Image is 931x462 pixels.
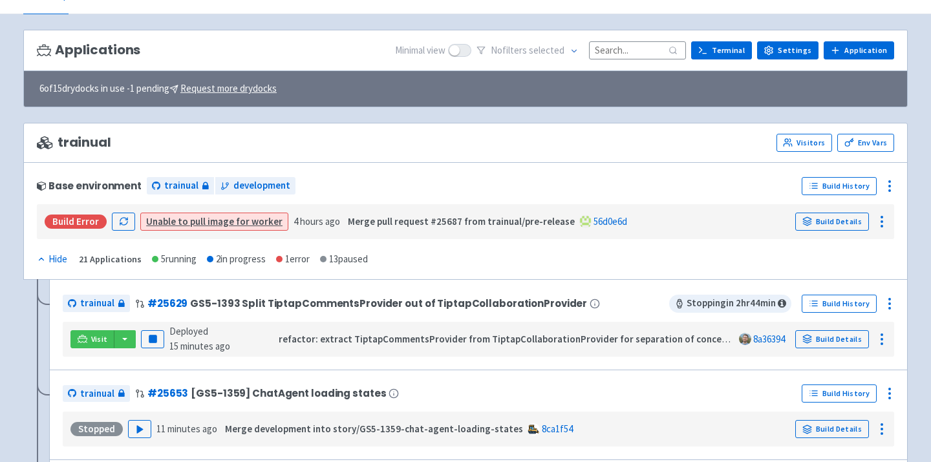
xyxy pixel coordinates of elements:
[146,215,283,227] a: Unable to pull image for worker
[594,215,627,227] a: 56d0e6d
[395,43,445,58] span: Minimal view
[215,177,295,194] a: development
[63,295,130,312] a: trainual
[180,82,277,94] u: Request more drydocks
[79,252,142,267] div: 21 Applications
[70,330,114,348] a: Visit
[529,44,564,56] span: selected
[753,333,785,345] a: 8a36394
[37,252,69,267] button: Hide
[802,177,877,195] a: Build History
[191,388,386,399] span: [GS5-1359] ChatAgent loading states
[207,252,266,267] div: 2 in progress
[795,330,869,348] a: Build Details
[91,334,108,344] span: Visit
[147,386,188,400] a: #25653
[147,177,214,194] a: trainual
[542,423,573,435] a: 8ca1f54
[795,213,869,231] a: Build Details
[190,298,587,309] span: GS5-1393 Split TiptapCommentsProvider out of TiptapCollaborationProvider
[169,340,230,352] time: 15 minutes ago
[757,41,819,59] a: Settings
[795,420,869,438] a: Build Details
[37,43,140,58] h3: Applications
[37,180,142,191] div: Base environment
[837,134,894,152] a: Env Vars
[141,330,164,348] button: Pause
[128,420,151,438] button: Play
[156,423,217,435] time: 11 minutes ago
[320,252,368,267] div: 13 paused
[225,423,523,435] strong: Merge development into story/GS5-1359-chat-agent-loading-states
[45,215,107,229] div: Build Error
[589,41,686,59] input: Search...
[37,135,111,150] span: trainual
[294,215,340,227] time: 4 hours ago
[152,252,197,267] div: 5 running
[37,252,67,267] div: Hide
[824,41,894,59] a: Application
[80,386,114,401] span: trainual
[279,333,735,345] strong: refactor: extract TiptapCommentsProvider from TiptapCollaborationProvider for separation of concerns
[80,296,114,311] span: trainual
[39,81,277,96] span: 6 of 15 drydocks in use - 1 pending
[348,215,575,227] strong: Merge pull request #25687 from trainual/pre-release
[802,384,877,403] a: Build History
[802,295,877,313] a: Build History
[691,41,752,59] a: Terminal
[169,325,230,352] span: Deployed
[233,178,290,193] span: development
[147,297,187,310] a: #25629
[70,422,123,436] div: Stopped
[164,178,198,193] span: trainual
[491,43,564,58] span: No filter s
[276,252,310,267] div: 1 error
[63,385,130,403] a: trainual
[669,295,791,313] span: Stopping in 2 hr 44 min
[776,134,832,152] a: Visitors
